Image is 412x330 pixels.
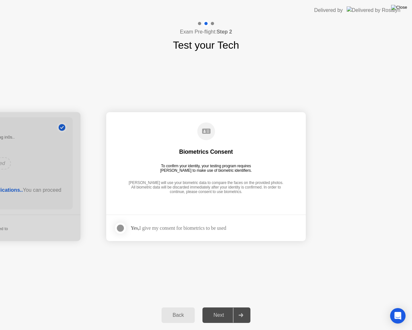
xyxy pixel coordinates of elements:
strong: Yes, [131,225,139,231]
div: To confirm your identity, your testing program requires [PERSON_NAME] to make use of biometric id... [158,164,255,173]
img: Delivered by Rosalyn [347,6,400,14]
div: I give my consent for biometrics to be used [131,225,226,231]
div: [PERSON_NAME] will use your biometric data to compare the faces on the provided photos. All biome... [127,180,285,195]
h1: Test your Tech [173,37,239,53]
div: Next [204,312,233,318]
div: Back [164,312,193,318]
button: Back [162,307,195,323]
b: Step 2 [217,29,232,34]
h4: Exam Pre-flight: [180,28,232,36]
img: Close [391,5,407,10]
div: Open Intercom Messenger [390,308,406,324]
button: Next [202,307,250,323]
div: Biometrics Consent [179,148,233,156]
div: Delivered by [314,6,343,14]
